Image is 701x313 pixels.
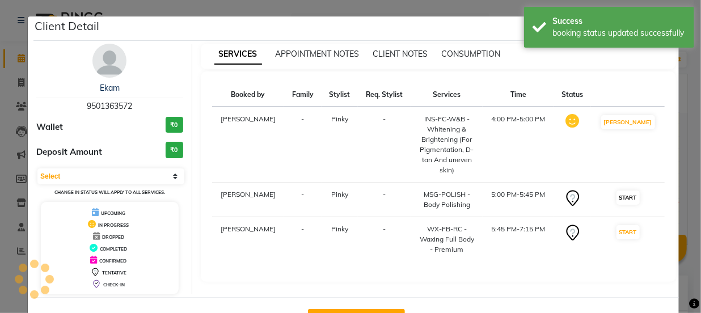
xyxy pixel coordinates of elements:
[92,44,126,78] img: avatar
[212,107,285,183] td: [PERSON_NAME]
[601,115,655,129] button: [PERSON_NAME]
[418,114,476,175] div: INS-FC-W&B - Whitening & Brightening (For Pigmentation, D-tan And uneven skin)
[36,146,102,159] span: Deposit Amount
[100,83,120,93] a: Ekam
[99,258,126,264] span: CONFIRMED
[552,27,686,39] div: booking status updated successfully
[100,246,127,252] span: COMPLETED
[418,189,476,210] div: MSG-POLISH - Body Polishing
[358,183,411,217] td: -
[102,234,124,240] span: DROPPED
[616,191,640,205] button: START
[331,115,348,123] span: Pinky
[442,49,501,59] span: CONSUMPTION
[212,217,285,262] td: [PERSON_NAME]
[373,49,428,59] span: CLIENT NOTES
[358,217,411,262] td: -
[418,224,476,255] div: WX-FB-RC - Waxing Full Body - Premium
[166,142,183,158] h3: ₹0
[87,101,132,111] span: 9501363572
[358,83,411,107] th: Req. Stylist
[284,217,321,262] td: -
[284,83,321,107] th: Family
[166,117,183,133] h3: ₹0
[616,225,640,239] button: START
[331,190,348,198] span: Pinky
[322,83,358,107] th: Stylist
[284,107,321,183] td: -
[552,15,686,27] div: Success
[276,49,360,59] span: APPOINTMENT NOTES
[98,222,129,228] span: IN PROGRESS
[284,183,321,217] td: -
[103,282,125,287] span: CHECK-IN
[214,44,262,65] span: SERVICES
[483,107,554,183] td: 4:00 PM-5:00 PM
[102,270,126,276] span: TENTATIVE
[331,225,348,233] span: Pinky
[483,183,554,217] td: 5:00 PM-5:45 PM
[35,18,99,35] h5: Client Detail
[101,210,125,216] span: UPCOMING
[411,83,483,107] th: Services
[483,217,554,262] td: 5:45 PM-7:15 PM
[212,183,285,217] td: [PERSON_NAME]
[554,83,591,107] th: Status
[212,83,285,107] th: Booked by
[483,83,554,107] th: Time
[358,107,411,183] td: -
[36,121,63,134] span: Wallet
[54,189,165,195] small: Change in status will apply to all services.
